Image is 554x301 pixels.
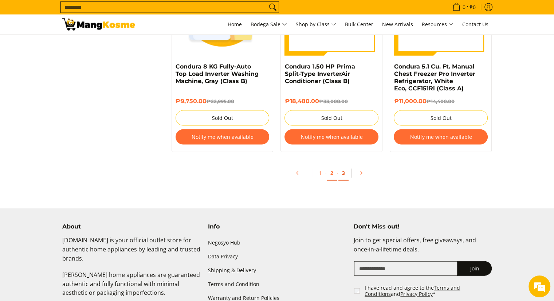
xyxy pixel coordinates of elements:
span: Resources [422,20,453,29]
span: Contact Us [462,21,488,28]
h4: About [62,223,201,230]
h4: Don't Miss out! [353,223,492,230]
a: Negosyo Hub [208,236,346,250]
span: · [337,169,338,176]
button: Notify me when available [394,129,488,145]
span: · [325,169,327,176]
p: Join to get special offers, free giveaways, and once-in-a-lifetime deals. [353,236,492,261]
button: Sold Out [284,110,378,126]
h6: ₱9,750.00 [176,98,270,105]
span: 0 [461,5,467,10]
span: Shop by Class [296,20,336,29]
h6: ₱11,000.00 [394,98,488,105]
a: Resources [418,15,457,34]
a: Terms and Conditions [365,284,460,298]
textarea: Type your message and hit 'Enter' [4,199,139,224]
a: Shipping & Delivery [208,264,346,278]
label: I have read and agree to the and * [365,285,492,297]
a: Bodega Sale [247,15,291,34]
a: Condura 1.50 HP Prima Split-Type InverterAir Conditioner (Class B) [284,63,355,85]
span: New Arrivals [382,21,413,28]
a: 2 [327,166,337,181]
button: Sold Out [176,110,270,126]
span: • [450,3,478,11]
a: Home [224,15,245,34]
p: [DOMAIN_NAME] is your official outlet store for authentic home appliances by leading and trusted ... [62,236,201,270]
a: Bulk Center [341,15,377,34]
a: New Arrivals [378,15,417,34]
a: Condura 8 KG Fully-Auto Top Load Inverter Washing Machine, Gray (Class B) [176,63,259,85]
span: ₱0 [468,5,477,10]
del: ₱22,995.00 [207,98,234,104]
button: Search [267,2,279,13]
button: Sold Out [394,110,488,126]
button: Join [457,261,492,276]
span: Bulk Center [345,21,373,28]
a: Contact Us [459,15,492,34]
a: Terms and Condition [208,278,346,292]
h4: Info [208,223,346,230]
span: Bodega Sale [251,20,287,29]
div: Chat with us now [38,41,122,50]
span: Home [228,21,242,28]
a: 3 [338,166,349,181]
a: Shop by Class [292,15,340,34]
button: Notify me when available [176,129,270,145]
del: ₱33,000.00 [319,98,347,104]
del: ₱14,400.00 [426,98,454,104]
button: Notify me when available [284,129,378,145]
a: Privacy Policy [400,290,433,297]
ul: Pagination [168,163,496,187]
span: We're online! [42,92,101,165]
h6: ₱18,480.00 [284,98,378,105]
a: 1 [315,166,325,180]
a: Condura 5.1 Cu. Ft. Manual Chest Freezer Pro Inverter Refrigerator, White Eco, CCF151Ri (Class A) [394,63,475,92]
img: All Products - Home Appliances Warehouse Sale l Mang Kosme Condura Inverter | Page 2 [62,18,135,31]
nav: Main Menu [142,15,492,34]
a: Data Privacy [208,250,346,263]
div: Minimize live chat window [119,4,137,21]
